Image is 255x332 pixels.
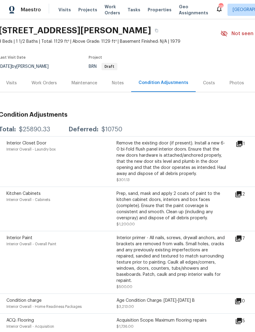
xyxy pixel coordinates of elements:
div: $25890.33 [19,126,50,133]
div: Condition Adjustments [139,80,188,86]
span: Maestro [21,7,41,13]
span: Interior Overall - Cabinets [6,198,50,202]
div: Maintenance [72,80,97,86]
span: ACQ: Flooring [6,318,34,323]
span: $500.00 [116,285,132,289]
span: Tasks [127,8,140,12]
span: Interior Paint [6,236,32,240]
span: Geo Assignments [179,4,208,16]
div: $10750 [102,126,122,133]
span: Interior Overall - Acquisition [6,325,54,328]
div: Photos [230,80,244,86]
span: $301.13 [116,178,130,182]
div: Interior primer - All nails, screws, drywall anchors, and brackets are removed from walls. Small ... [116,235,227,284]
span: Interior Closet Door [6,141,46,145]
span: Kitchen Cabinets [6,192,41,196]
span: Draft [102,65,117,68]
span: Condition charge [6,298,42,303]
div: Acquisition Scope: Maximum flooring repairs [116,317,227,323]
div: Deferred: [68,126,98,133]
span: $1,736.00 [116,325,134,328]
span: Projects [78,7,97,13]
div: Remove the existing door (if present). Install a new 6-0 bi-fold flush panel interior doors. Ensu... [116,140,227,177]
div: Costs [203,80,215,86]
span: $3,213.00 [116,305,134,308]
div: Visits [6,80,17,86]
div: Age Condition Charge: [DATE]-[DATE] B [116,297,227,304]
div: 39 [219,4,223,10]
span: $1,200.00 [116,222,135,226]
span: Interior Overall - Overall Paint [6,242,56,246]
span: BRN [89,64,117,69]
span: Work Orders [105,4,120,16]
span: Properties [148,7,172,13]
span: Visits [58,7,71,13]
button: Copy Address [151,25,162,36]
span: Interior Overall - Home Readiness Packages [6,305,82,308]
div: Work Orders [31,80,57,86]
span: Interior Overall - Laundry box [6,148,56,151]
span: Project [89,56,102,59]
div: Prep, sand, mask and apply 2 coats of paint to the kitchen cabinet doors, interiors and box faces... [116,191,227,221]
div: Notes [112,80,124,86]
